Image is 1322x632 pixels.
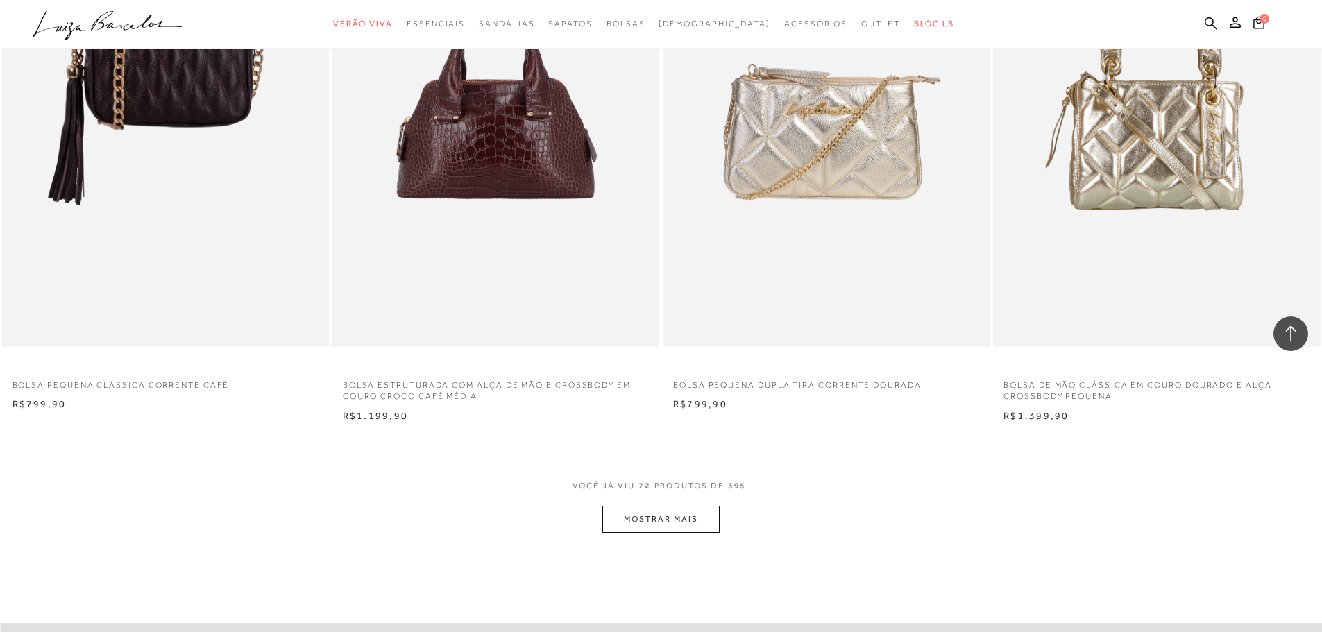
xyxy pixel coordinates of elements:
a: Bolsa pequena dupla tira corrente dourada [663,371,990,391]
a: categoryNavScreenReaderText [479,11,534,37]
button: 0 [1249,15,1269,34]
a: categoryNavScreenReaderText [407,11,465,37]
a: BLOG LB [914,11,954,37]
span: Bolsas [607,19,645,28]
span: VOCê JÁ VIU [573,480,635,492]
a: categoryNavScreenReaderText [333,11,393,37]
span: R$1.199,90 [343,410,408,421]
span: 0 [1260,14,1269,24]
span: Essenciais [407,19,465,28]
span: Acessórios [784,19,847,28]
a: categoryNavScreenReaderText [784,11,847,37]
span: BLOG LB [914,19,954,28]
span: [DEMOGRAPHIC_DATA] [659,19,770,28]
span: R$799,90 [673,398,727,409]
a: noSubCategoriesText [659,11,770,37]
a: BOLSA DE MÃO CLÁSSICA EM COURO DOURADO E ALÇA CROSSBODY PEQUENA [993,371,1320,403]
span: 72 [638,480,651,506]
a: categoryNavScreenReaderText [861,11,900,37]
span: R$799,90 [12,398,67,409]
span: R$1.399,90 [1003,410,1069,421]
a: categoryNavScreenReaderText [548,11,592,37]
span: 395 [728,480,747,506]
span: Sapatos [548,19,592,28]
a: BOLSA ESTRUTURADA COM ALÇA DE MÃO E CROSSBODY EM COURO CROCO CAFÉ MÉDIA [332,371,659,403]
span: PRODUTOS DE [654,480,724,492]
button: MOSTRAR MAIS [602,506,719,533]
span: Sandálias [479,19,534,28]
span: Verão Viva [333,19,393,28]
a: categoryNavScreenReaderText [607,11,645,37]
a: Bolsa pequena clássica corrente café [2,371,329,391]
span: Outlet [861,19,900,28]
